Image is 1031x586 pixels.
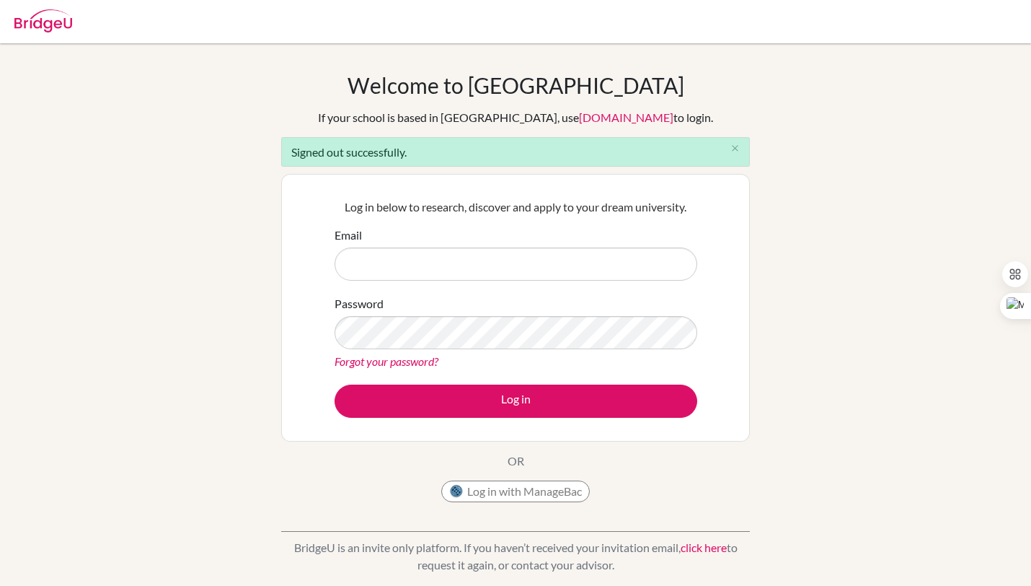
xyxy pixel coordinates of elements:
[720,138,749,159] button: Close
[335,295,384,312] label: Password
[281,137,750,167] div: Signed out successfully.
[579,110,673,124] a: [DOMAIN_NAME]
[681,541,727,554] a: click here
[318,109,713,126] div: If your school is based in [GEOGRAPHIC_DATA], use to login.
[441,481,590,502] button: Log in with ManageBac
[335,198,697,216] p: Log in below to research, discover and apply to your dream university.
[281,539,750,574] p: BridgeU is an invite only platform. If you haven’t received your invitation email, to request it ...
[335,354,438,368] a: Forgot your password?
[335,385,697,418] button: Log in
[335,227,362,244] label: Email
[348,72,684,98] h1: Welcome to [GEOGRAPHIC_DATA]
[14,9,72,32] img: Bridge-U
[508,452,524,470] p: OR
[730,143,740,154] i: close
